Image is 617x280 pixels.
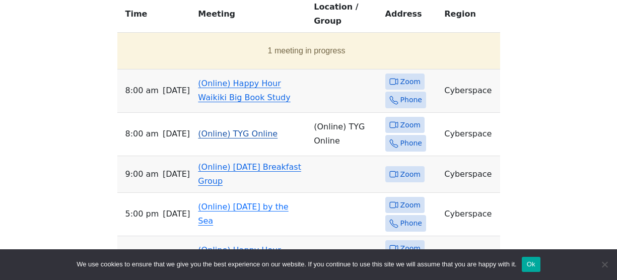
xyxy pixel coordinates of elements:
a: (Online) Happy Hour Waikiki Big Book Study [198,79,290,102]
span: [DATE] [163,207,190,221]
span: 5:00 PM [125,207,159,221]
span: 9:00 AM [125,167,159,181]
span: [DATE] [163,84,190,98]
span: Zoom [400,199,421,212]
td: Cyberspace [440,156,500,193]
span: [DATE] [163,167,190,181]
span: Zoom [400,242,421,255]
span: 8:00 AM [125,84,159,98]
span: We use cookies to ensure that we give you the best experience on our website. If you continue to ... [77,259,516,269]
span: Phone [400,137,422,150]
span: [DATE] [163,127,190,141]
span: Zoom [400,76,421,88]
span: Zoom [400,168,421,181]
a: (Online) Happy Hour Waikiki [198,245,281,269]
a: (Online) [DATE] Breakfast Group [198,162,301,186]
span: Phone [400,94,422,106]
a: (Online) TYG Online [198,129,278,138]
span: 8:00 AM [125,127,159,141]
span: No [599,259,609,269]
button: Ok [522,257,540,272]
a: (Online) [DATE] by the Sea [198,202,288,226]
td: Cyberspace [440,236,500,279]
span: Zoom [400,119,421,131]
button: 1 meeting in progress [121,37,492,65]
td: (Online) TYG Online [310,113,381,156]
td: Cyberspace [440,193,500,236]
td: Cyberspace [440,113,500,156]
td: Cyberspace [440,69,500,113]
span: Phone [400,217,422,230]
